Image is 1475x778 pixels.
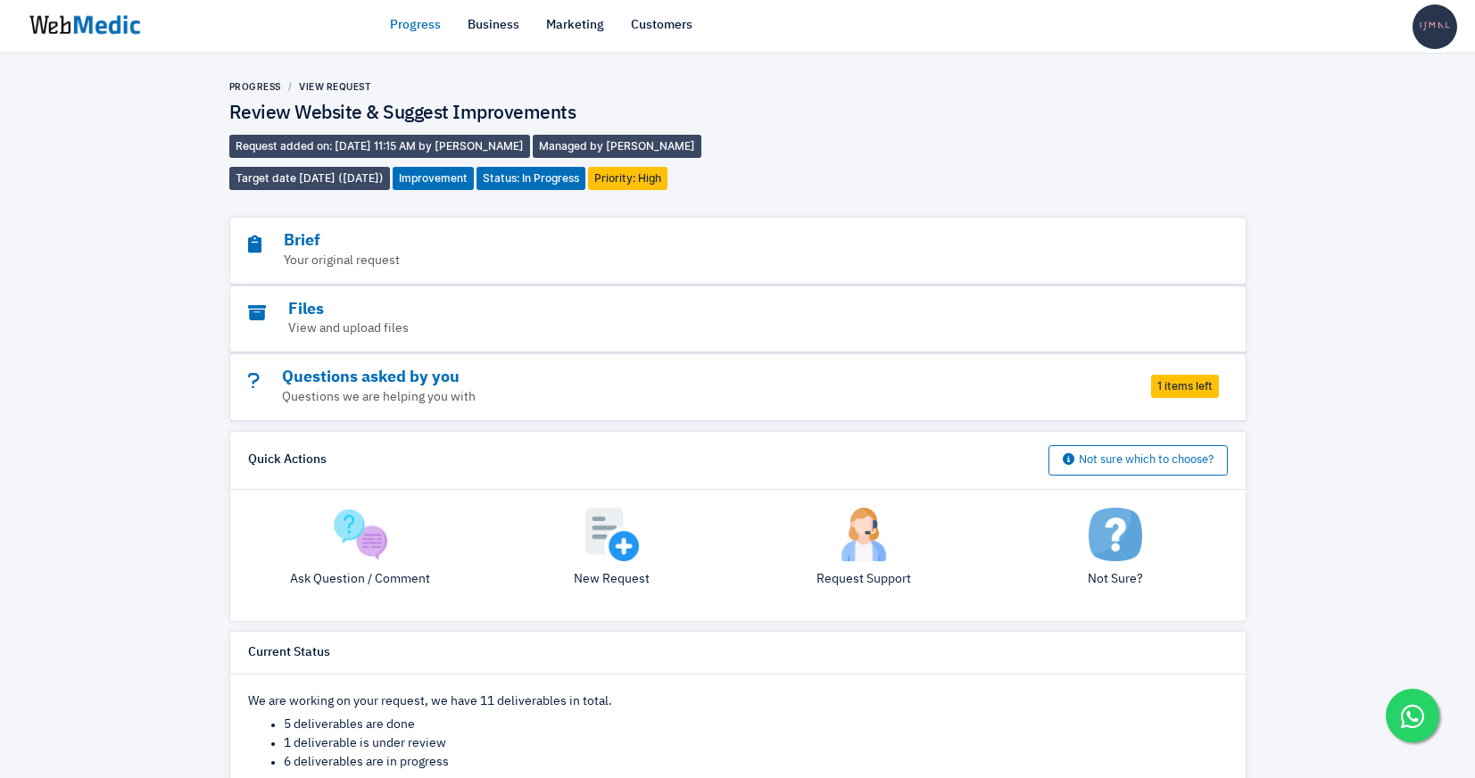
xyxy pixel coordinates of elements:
p: Questions we are helping you with [248,388,1130,407]
h3: Brief [248,231,1130,252]
p: Your original request [248,252,1130,270]
button: Not sure which to choose? [1048,445,1228,476]
a: Marketing [546,16,604,35]
nav: breadcrumb [229,80,738,94]
p: View and upload files [248,319,1130,338]
span: Managed by [PERSON_NAME] [533,135,701,158]
h3: Questions asked by you [248,368,1130,388]
span: Priority: High [588,167,667,190]
p: Request Support [751,570,976,589]
a: Business [468,16,519,35]
span: 1 items left [1151,375,1219,398]
span: Improvement [393,167,474,190]
h6: Current Status [248,645,330,661]
a: Customers [631,16,692,35]
li: 1 deliverable is under review [284,734,1228,753]
p: Not Sure? [1003,570,1228,589]
h3: Files [248,300,1130,320]
h6: Quick Actions [248,452,327,468]
span: Target date [DATE] ([DATE]) [229,167,390,190]
img: support.png [837,508,891,561]
li: 6 deliverables are in progress [284,753,1228,772]
a: Progress [229,81,281,92]
a: View Request [299,81,371,92]
img: question.png [334,508,387,561]
p: New Request [500,570,725,589]
li: 5 deliverables are done [284,716,1228,734]
span: Request added on: [DATE] 11:15 AM by [PERSON_NAME] [229,135,530,158]
a: Progress [390,16,441,35]
p: Ask Question / Comment [248,570,473,589]
span: Status: In Progress [476,167,585,190]
img: not-sure.png [1089,508,1142,561]
p: We are working on your request, we have 11 deliverables in total. [248,692,1228,711]
img: add.png [585,508,639,561]
h4: Review Website & Suggest Improvements [229,103,738,126]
